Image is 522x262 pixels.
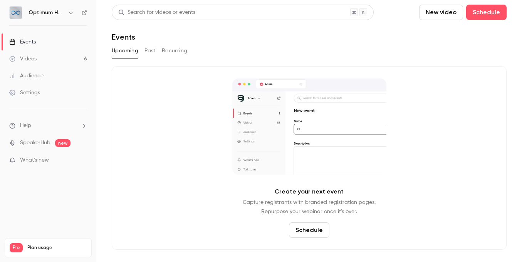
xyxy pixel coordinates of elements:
[9,89,40,97] div: Settings
[55,139,70,147] span: new
[243,198,376,216] p: Capture registrants with branded registration pages. Repurpose your webinar once it's over.
[419,5,463,20] button: New video
[9,38,36,46] div: Events
[112,32,135,42] h1: Events
[118,8,195,17] div: Search for videos or events
[9,55,37,63] div: Videos
[112,45,138,57] button: Upcoming
[9,72,44,80] div: Audience
[275,187,344,196] p: Create your next event
[20,139,50,147] a: SpeakerHub
[20,156,49,164] span: What's new
[10,243,23,252] span: Pro
[29,9,65,17] h6: Optimum Healthcare IT
[162,45,188,57] button: Recurring
[144,45,156,57] button: Past
[78,157,87,164] iframe: Noticeable Trigger
[27,245,87,251] span: Plan usage
[289,222,329,238] button: Schedule
[20,122,31,130] span: Help
[10,7,22,19] img: Optimum Healthcare IT
[9,122,87,130] li: help-dropdown-opener
[466,5,507,20] button: Schedule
